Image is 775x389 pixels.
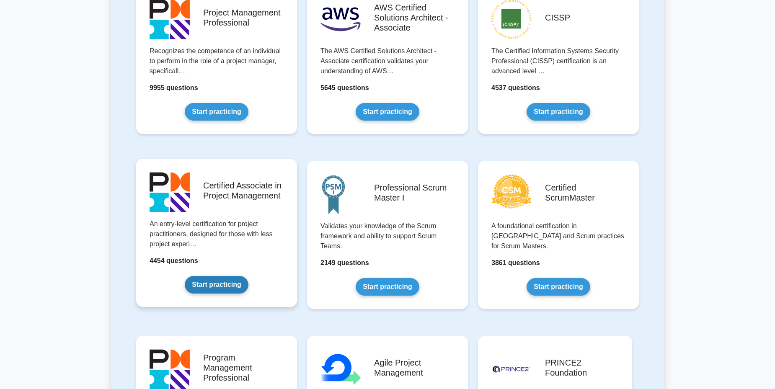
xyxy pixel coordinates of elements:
[356,278,419,296] a: Start practicing
[527,278,590,296] a: Start practicing
[185,276,248,294] a: Start practicing
[185,103,248,121] a: Start practicing
[356,103,419,121] a: Start practicing
[527,103,590,121] a: Start practicing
